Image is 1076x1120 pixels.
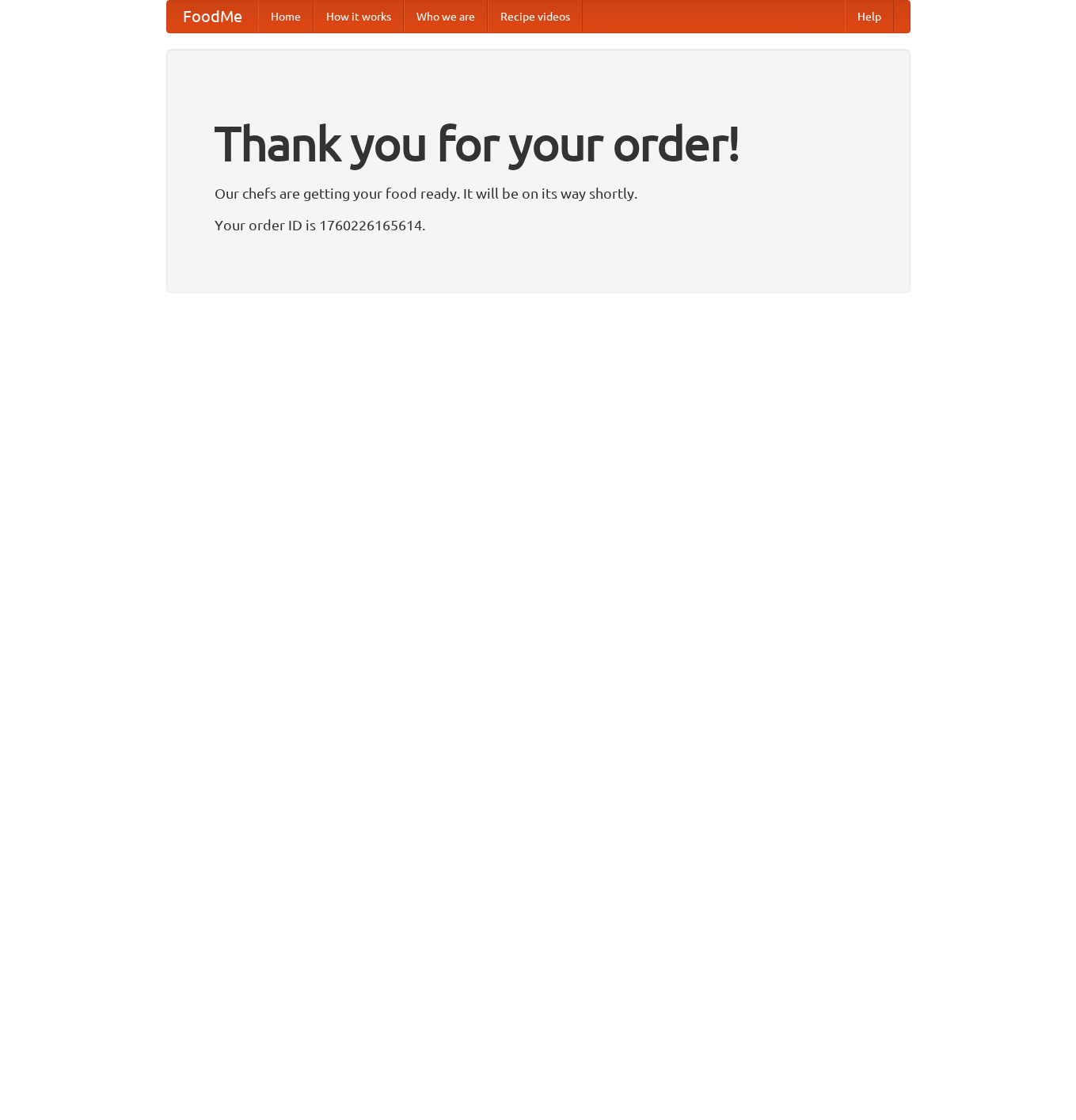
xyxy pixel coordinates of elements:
a: Home [258,1,314,32]
a: Recipe videos [488,1,583,32]
a: How it works [314,1,404,32]
p: Your order ID is 1760226165614. [215,213,862,237]
a: FoodMe [167,1,258,32]
p: Our chefs are getting your food ready. It will be on its way shortly. [215,181,862,205]
a: Help [845,1,894,32]
h1: Thank you for your order! [215,105,862,181]
a: Who we are [404,1,488,32]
